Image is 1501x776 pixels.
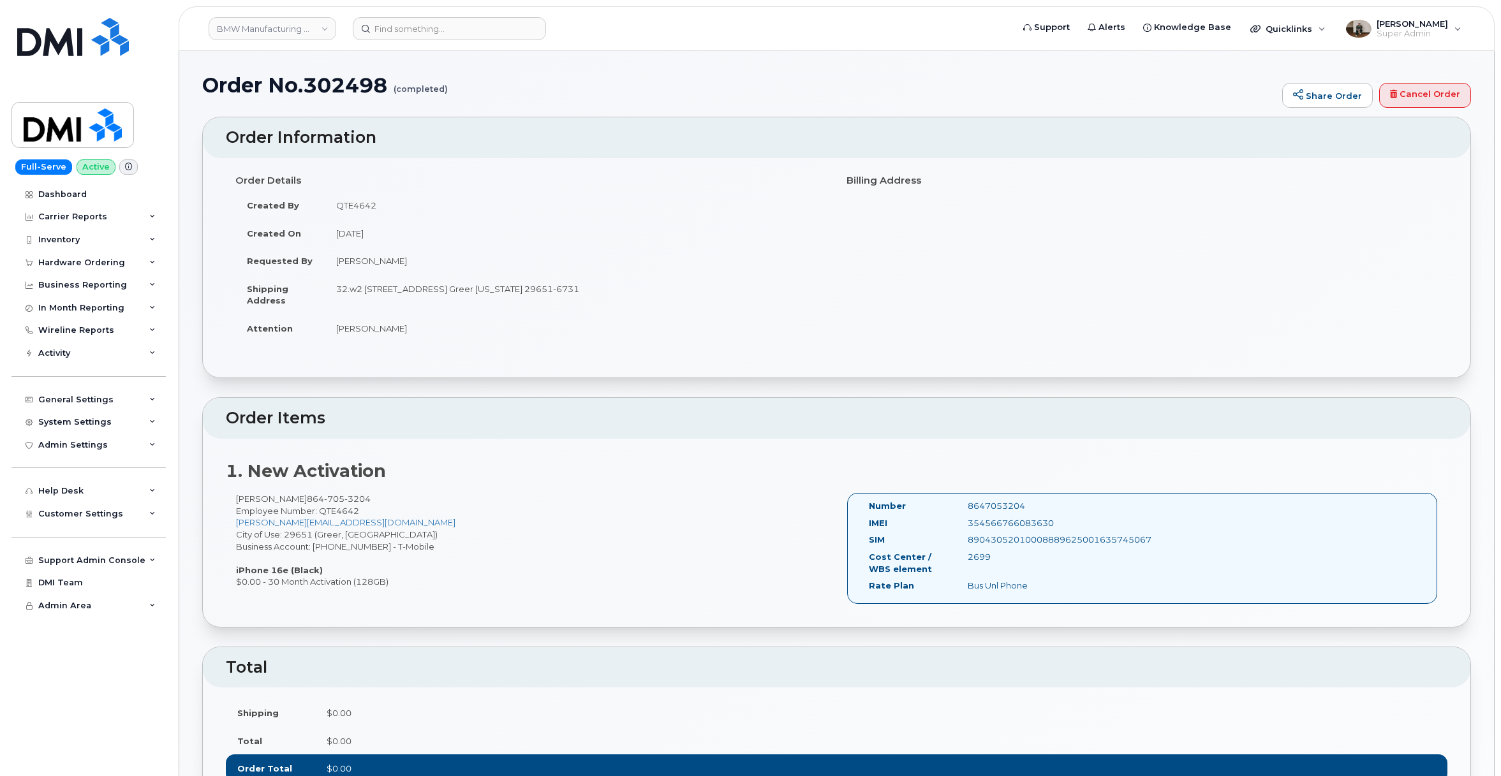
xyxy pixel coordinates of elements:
span: $0.00 [327,708,351,718]
span: 864 [307,494,371,504]
iframe: Messenger Launcher [1446,721,1491,766]
label: Total [237,735,262,747]
td: 32.w2 [STREET_ADDRESS] Greer [US_STATE] 29651-6731 [325,275,827,314]
td: [DATE] [325,219,827,247]
span: 705 [324,494,344,504]
td: [PERSON_NAME] [325,247,827,275]
strong: Shipping Address [247,284,288,306]
strong: 1. New Activation [226,460,386,481]
h4: Billing Address [847,175,1438,186]
strong: Created On [247,228,301,238]
strong: Attention [247,323,293,333]
div: Bus Unl Phone [958,580,1097,592]
div: [PERSON_NAME] City of Use: 29651 (Greer, [GEOGRAPHIC_DATA]) Business Account: [PHONE_NUMBER] - T-... [226,493,837,588]
span: $0.00 [327,736,351,746]
strong: Requested By [247,256,313,266]
label: SIM [869,534,885,546]
td: QTE4642 [325,191,827,219]
label: Order Total [237,763,292,775]
label: Number [869,500,906,512]
div: 8647053204 [958,500,1097,512]
span: Employee Number: QTE4642 [236,506,359,516]
label: Rate Plan [869,580,914,592]
strong: Created By [247,200,299,210]
strong: iPhone 16e (Black) [236,565,323,575]
a: [PERSON_NAME][EMAIL_ADDRESS][DOMAIN_NAME] [236,517,455,527]
h4: Order Details [235,175,827,186]
a: Share Order [1282,83,1373,108]
span: $0.00 [327,763,351,773]
label: IMEI [869,517,887,529]
h2: Order Information [226,129,1447,147]
label: Shipping [237,707,279,719]
div: 2699 [958,551,1097,563]
label: Cost Center / WBS element [869,551,949,575]
small: (completed) [394,74,448,94]
span: 3204 [344,494,371,504]
h1: Order No.302498 [202,74,1276,96]
td: [PERSON_NAME] [325,314,827,342]
div: 89043052010008889625001635745067 [958,534,1097,546]
a: Cancel Order [1379,83,1471,108]
div: 354566766083630 [958,517,1097,529]
h2: Order Items [226,409,1447,427]
h2: Total [226,659,1447,677]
